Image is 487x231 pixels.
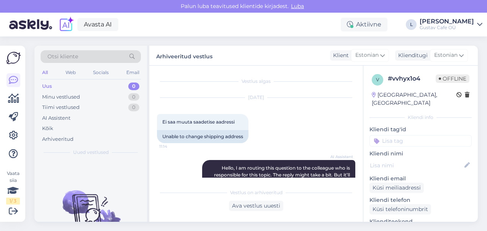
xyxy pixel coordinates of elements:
span: Vestlus on arhiveeritud [230,189,283,196]
span: Estonian [355,51,379,59]
div: 1 / 3 [6,198,20,205]
span: AI Assistent [324,154,353,160]
div: Ava vestlus uuesti [229,201,283,211]
div: Vestlus algas [157,78,355,85]
span: Luba [289,3,306,10]
div: Kõik [42,125,53,132]
div: [PERSON_NAME] [420,18,474,25]
img: Askly Logo [6,52,21,64]
div: Email [125,68,141,78]
div: Küsi meiliaadressi [369,183,424,193]
input: Lisa nimi [370,161,463,170]
input: Lisa tag [369,135,472,147]
div: Socials [92,68,110,78]
div: Aktiivne [341,18,387,31]
span: Ei saa muuta saadetise aadressi [162,119,235,125]
span: Offline [436,74,469,83]
p: Klienditeekond [369,218,472,226]
p: Kliendi tag'id [369,125,472,134]
span: Hello, I am routing this question to the colleague who is responsible for this topic. The reply m... [214,165,351,185]
div: All [41,68,49,78]
div: Gustav Cafe OÜ [420,25,474,31]
div: Klient [330,51,349,59]
div: Uus [42,82,52,90]
div: Web [64,68,77,78]
span: Uued vestlused [73,149,109,156]
a: [PERSON_NAME]Gustav Cafe OÜ [420,18,482,31]
div: Arhiveeritud [42,135,74,143]
div: 0 [128,104,139,111]
label: Arhiveeritud vestlus [156,50,212,61]
div: Klienditugi [395,51,428,59]
a: Avasta AI [77,18,118,31]
div: 0 [128,93,139,101]
span: 11:14 [159,144,188,149]
span: v [376,77,379,82]
p: Kliendi telefon [369,196,472,204]
p: Kliendi email [369,175,472,183]
div: # vvhyx1o4 [388,74,436,83]
p: Kliendi nimi [369,150,472,158]
div: Unable to change shipping address [157,130,248,143]
span: Estonian [434,51,458,59]
div: Kliendi info [369,114,472,121]
div: L [406,19,417,30]
div: Küsi telefoninumbrit [369,204,431,214]
div: [DATE] [157,94,355,101]
div: AI Assistent [42,114,70,122]
div: [GEOGRAPHIC_DATA], [GEOGRAPHIC_DATA] [372,91,456,107]
div: Minu vestlused [42,93,80,101]
img: explore-ai [58,16,74,33]
div: Tiimi vestlused [42,104,80,111]
span: Otsi kliente [47,53,78,61]
div: Vaata siia [6,170,20,205]
div: 0 [128,82,139,90]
